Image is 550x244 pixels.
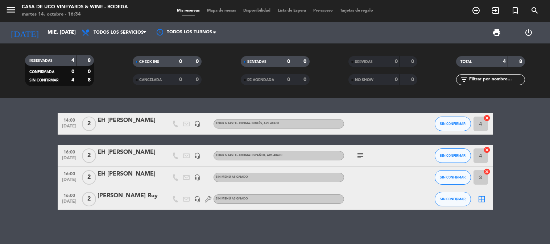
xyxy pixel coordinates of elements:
[355,78,373,82] span: NO SHOW
[82,117,96,131] span: 2
[71,69,74,74] strong: 0
[173,9,203,13] span: Mis reservas
[60,191,78,199] span: 16:00
[472,6,480,15] i: add_circle_outline
[179,77,182,82] strong: 0
[60,147,78,156] span: 16:00
[524,28,533,37] i: power_settings_new
[491,6,500,15] i: exit_to_app
[483,146,491,153] i: cancel
[98,116,159,125] div: EH [PERSON_NAME]
[139,60,159,64] span: CHECK INS
[411,59,415,64] strong: 0
[435,117,471,131] button: SIN CONFIRMAR
[98,191,159,201] div: [PERSON_NAME] Ruy
[194,121,200,127] i: headset_mic
[287,77,290,82] strong: 0
[203,9,240,13] span: Mapa de mesas
[303,77,308,82] strong: 0
[216,122,279,125] span: TOUR & TASTE - IDIOMA: INGLÉS
[60,169,78,177] span: 16:00
[82,192,96,206] span: 2
[5,4,16,18] button: menu
[94,30,144,35] span: Todos los servicios
[435,170,471,185] button: SIN CONFIRMAR
[196,77,200,82] strong: 0
[60,115,78,124] span: 14:00
[483,168,491,175] i: cancel
[5,4,16,15] i: menu
[511,6,520,15] i: turned_in_not
[98,148,159,157] div: EH [PERSON_NAME]
[60,177,78,186] span: [DATE]
[196,59,200,64] strong: 0
[216,197,248,200] span: Sin menú asignado
[82,170,96,185] span: 2
[29,70,54,74] span: CONFIRMADA
[60,199,78,207] span: [DATE]
[355,60,373,64] span: SERVIDAS
[88,77,92,83] strong: 8
[435,148,471,163] button: SIN CONFIRMAR
[60,124,78,132] span: [DATE]
[411,77,415,82] strong: 0
[460,60,472,64] span: TOTAL
[303,59,308,64] strong: 0
[336,9,377,13] span: Tarjetas de regalo
[247,78,274,82] span: RE AGENDADA
[503,59,506,64] strong: 4
[216,154,282,157] span: TOUR & TASTE - IDIOMA: ESPAÑOL
[477,195,486,203] i: border_all
[519,59,524,64] strong: 8
[194,152,200,159] i: headset_mic
[395,59,398,64] strong: 0
[240,9,274,13] span: Disponibilidad
[22,4,128,11] div: Casa de Uco Vineyards & Wine - Bodega
[356,151,365,160] i: subject
[468,76,525,84] input: Filtrar por nombre...
[435,192,471,206] button: SIN CONFIRMAR
[98,169,159,179] div: EH [PERSON_NAME]
[440,122,466,126] span: SIN CONFIRMAR
[513,22,545,43] div: LOG OUT
[82,148,96,163] span: 2
[265,154,282,157] span: , ARS 48400
[216,176,248,178] span: Sin menú asignado
[460,75,468,84] i: filter_list
[71,58,74,63] strong: 4
[29,59,53,63] span: RESERVADAS
[440,175,466,179] span: SIN CONFIRMAR
[5,25,44,41] i: [DATE]
[67,28,76,37] i: arrow_drop_down
[247,60,266,64] span: SENTADAS
[22,11,128,18] div: martes 14. octubre - 16:34
[194,196,200,202] i: headset_mic
[310,9,336,13] span: Pre-acceso
[395,77,398,82] strong: 0
[71,77,74,83] strong: 4
[483,114,491,122] i: cancel
[139,78,162,82] span: CANCELADA
[492,28,501,37] span: print
[60,156,78,164] span: [DATE]
[262,122,279,125] span: , ARS 48400
[194,174,200,181] i: headset_mic
[88,58,92,63] strong: 8
[179,59,182,64] strong: 0
[530,6,539,15] i: search
[287,59,290,64] strong: 0
[88,69,92,74] strong: 0
[274,9,310,13] span: Lista de Espera
[440,153,466,157] span: SIN CONFIRMAR
[29,79,58,82] span: SIN CONFIRMAR
[440,197,466,201] span: SIN CONFIRMAR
